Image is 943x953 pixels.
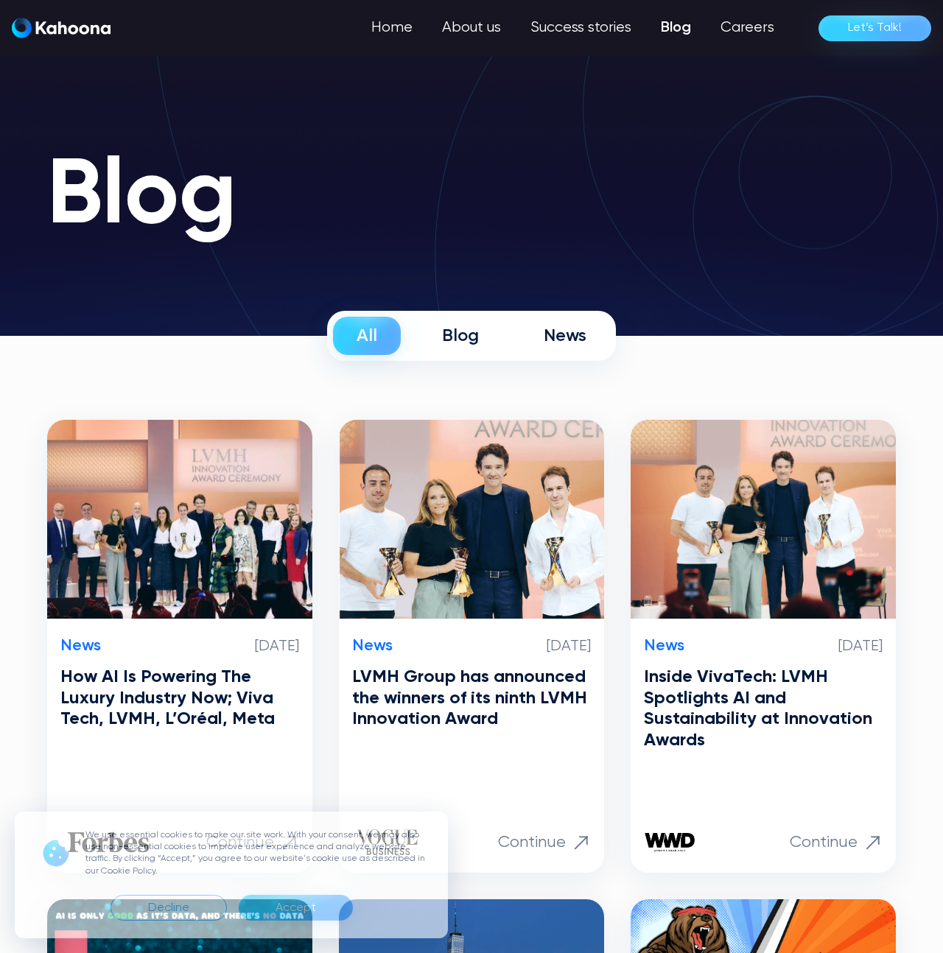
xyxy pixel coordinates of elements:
[339,420,604,873] a: News[DATE]LVMH Group has announced the winners of its ninth LVMH Innovation AwardContinue
[60,667,299,730] h3: How AI Is Powering The Luxury Industry Now; Viva Tech, LVMH, L’Oréal, Meta
[848,16,902,40] div: Let’s Talk!
[148,896,189,920] div: Decline
[644,667,883,751] h3: Inside VivaTech: LVMH Spotlights AI and Sustainability at Innovation Awards
[357,13,427,43] a: Home
[255,638,299,655] p: [DATE]
[60,636,101,655] p: News
[547,638,591,655] p: [DATE]
[12,18,111,39] a: home
[838,638,883,655] p: [DATE]
[706,13,789,43] a: Careers
[47,420,312,873] a: News[DATE]How AI Is Powering The Luxury Industry Now; Viva Tech, LVMH, L’Oréal, MetaContinue
[111,895,227,921] div: Decline
[631,420,896,873] a: News[DATE]Inside VivaTech: LVMH Spotlights AI and Sustainability at Innovation AwardsContinue
[12,18,111,38] img: Kahoona logo white
[646,13,706,43] a: Blog
[239,895,353,921] div: Accept
[516,13,646,43] a: Success stories
[352,636,393,655] p: News
[544,325,586,347] div: News
[644,636,684,655] p: News
[357,325,377,347] div: All
[47,147,896,247] h1: Blog
[85,829,430,877] p: We use essential cookies to make our site work. With your consent, we may also use non-essential ...
[498,833,566,852] p: Continue
[276,896,316,920] div: Accept
[352,667,591,730] h3: LVMH Group has announced the winners of its ninth LVMH Innovation Award
[818,15,931,41] a: Let’s Talk!
[427,13,516,43] a: About us
[790,833,858,852] p: Continue
[442,325,479,347] div: Blog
